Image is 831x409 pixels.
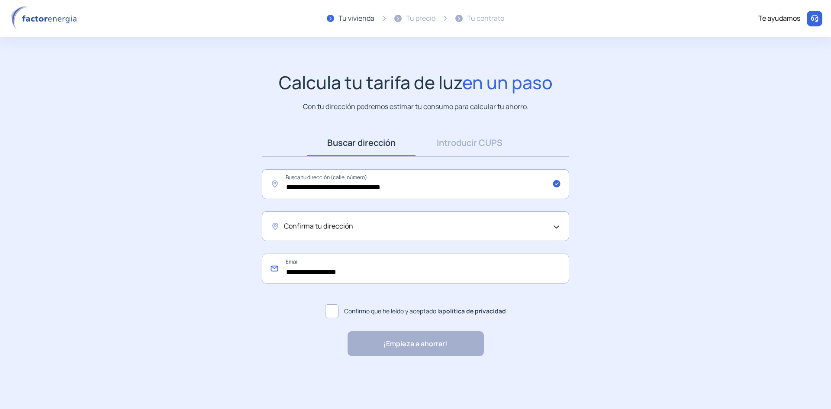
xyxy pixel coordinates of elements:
[462,70,553,94] span: en un paso
[279,72,553,93] h1: Calcula tu tarifa de luz
[9,6,82,31] img: logo factor
[303,101,528,112] p: Con tu dirección podremos estimar tu consumo para calcular tu ahorro.
[758,13,800,24] div: Te ayudamos
[467,13,504,24] div: Tu contrato
[307,129,415,156] a: Buscar dirección
[344,306,506,316] span: Confirmo que he leído y aceptado la
[810,14,819,23] img: llamar
[406,13,435,24] div: Tu precio
[442,307,506,315] a: política de privacidad
[338,13,374,24] div: Tu vivienda
[415,129,524,156] a: Introducir CUPS
[284,221,353,232] span: Confirma tu dirección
